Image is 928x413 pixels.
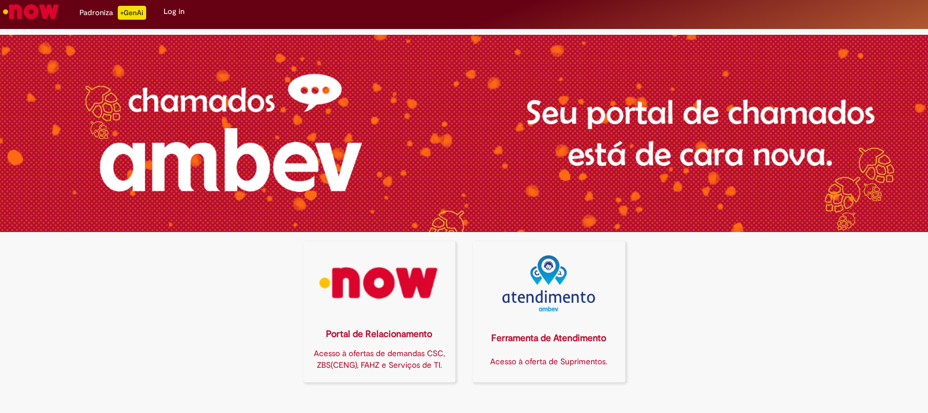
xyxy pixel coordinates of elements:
[480,332,618,345] div: Ferramenta de Atendimento
[480,356,618,367] div: Acesso à oferta de Suprimentos.
[79,6,146,20] div: Padroniza
[310,255,448,311] img: logo_now.png
[310,328,449,341] div: Portal de Relacionamento
[118,6,146,20] p: +GenAi
[303,241,456,382] a: Portal de Relacionamento Acesso à ofertas de demandas CSC, ZBS(CENG), FAHZ e Serviços de TI.
[310,347,449,371] div: Acesso à ofertas de demandas CSC, ZBS(CENG), FAHZ e Serviços de TI.
[473,241,625,382] a: Ferramenta de Atendimento Acesso à oferta de Suprimentos.
[502,255,595,311] img: logo_atentdimento.png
